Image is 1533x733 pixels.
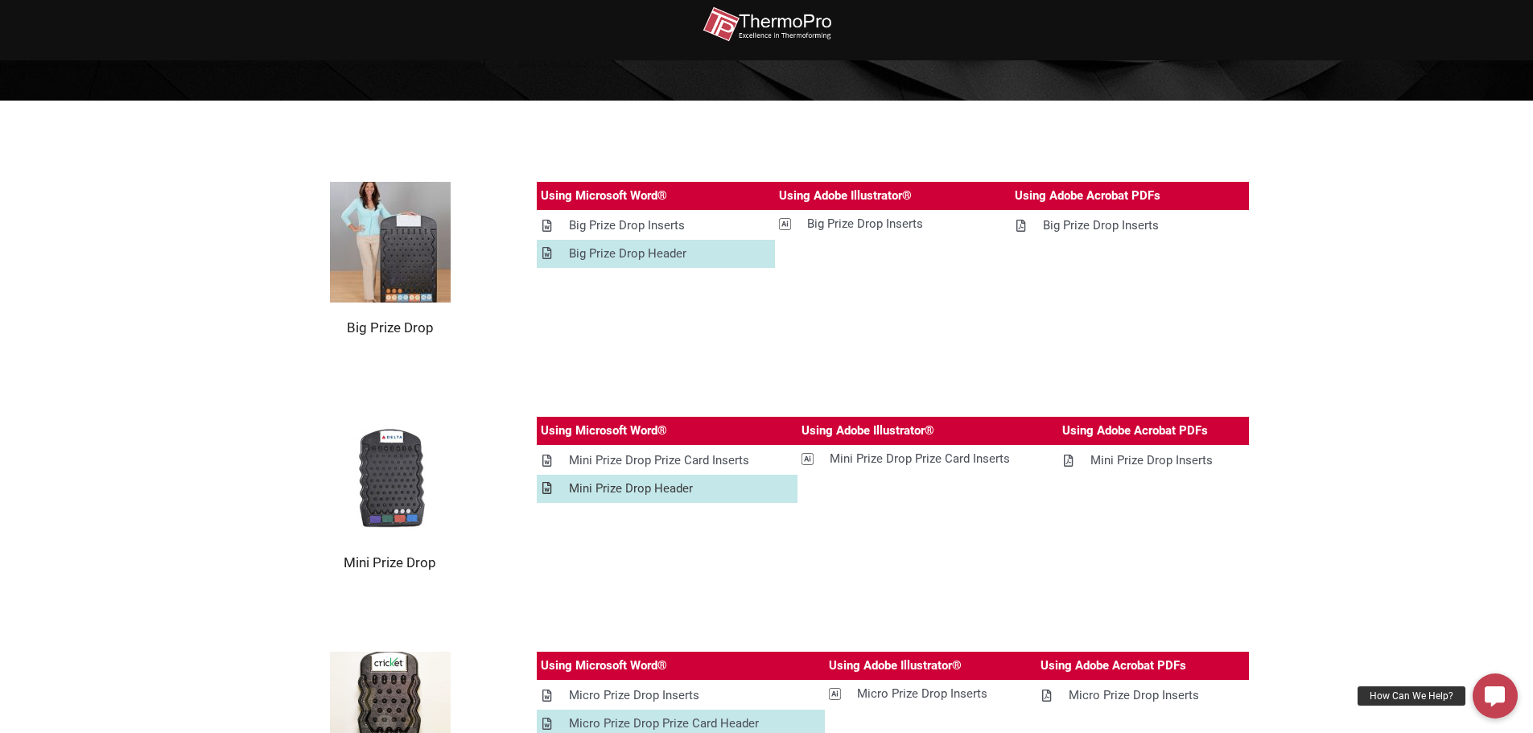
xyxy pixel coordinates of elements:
[1090,451,1213,471] div: Mini Prize Drop Inserts
[703,6,831,43] img: thermopro-logo-non-iso
[797,445,1058,473] a: Mini Prize Drop Prize Card Inserts
[541,186,667,206] div: Using Microsoft Word®
[569,216,685,236] div: Big Prize Drop Inserts
[1058,447,1249,475] a: Mini Prize Drop Inserts
[779,186,912,206] div: Using Adobe Illustrator®
[1036,682,1249,710] a: Micro Prize Drop Inserts
[825,680,1037,708] a: Micro Prize Drop Inserts
[1062,421,1208,441] div: Using Adobe Acrobat PDFs
[537,447,797,475] a: Mini Prize Drop Prize Card Inserts
[1011,212,1249,240] a: Big Prize Drop Inserts
[541,421,667,441] div: Using Microsoft Word®
[569,686,699,706] div: Micro Prize Drop Inserts
[569,244,686,264] div: Big Prize Drop Header
[537,212,775,240] a: Big Prize Drop Inserts
[829,656,962,676] div: Using Adobe Illustrator®
[569,451,749,471] div: Mini Prize Drop Prize Card Inserts
[1473,673,1518,719] a: How Can We Help?
[830,449,1010,469] div: Mini Prize Drop Prize Card Inserts
[284,554,497,571] h2: Mini Prize Drop
[807,214,923,234] div: Big Prize Drop Inserts
[569,479,693,499] div: Mini Prize Drop Header
[775,210,1011,238] a: Big Prize Drop Inserts
[1041,656,1186,676] div: Using Adobe Acrobat PDFs
[537,475,797,503] a: Mini Prize Drop Header
[537,682,825,710] a: Micro Prize Drop Inserts
[1015,186,1160,206] div: Using Adobe Acrobat PDFs
[284,319,497,336] h2: Big Prize Drop
[857,684,987,704] div: Micro Prize Drop Inserts
[802,421,934,441] div: Using Adobe Illustrator®
[541,656,667,676] div: Using Microsoft Word®
[1069,686,1199,706] div: Micro Prize Drop Inserts
[537,240,775,268] a: Big Prize Drop Header
[1358,686,1465,706] div: How Can We Help?
[1043,216,1159,236] div: Big Prize Drop Inserts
